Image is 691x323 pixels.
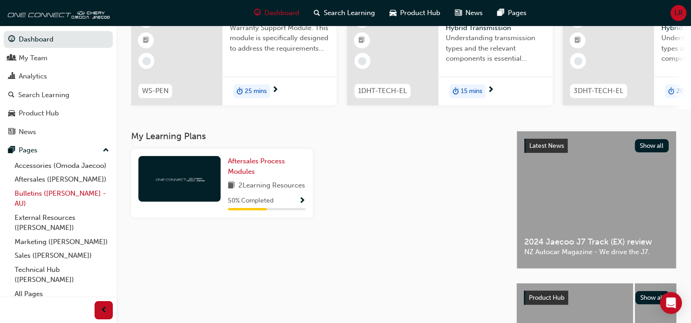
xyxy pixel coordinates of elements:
[11,263,113,287] a: Technical Hub ([PERSON_NAME])
[4,31,113,48] a: Dashboard
[390,7,396,19] span: car-icon
[5,4,110,22] img: oneconnect
[4,142,113,159] button: Pages
[228,157,285,176] span: Aftersales Process Modules
[228,196,274,206] span: 50 % Completed
[272,86,279,94] span: next-icon
[358,86,407,96] span: 1DHT-TECH-EL
[324,8,375,18] span: Search Learning
[143,35,149,47] span: booktick-icon
[8,128,15,136] span: news-icon
[448,4,490,22] a: news-iconNews
[4,29,113,142] button: DashboardMy TeamAnalyticsSearch LearningProduct HubNews
[453,85,459,97] span: duration-icon
[245,86,267,97] span: 25 mins
[524,247,669,257] span: NZ Autocar Magazine - We drive the J7.
[4,105,113,122] a: Product Hub
[11,187,113,211] a: Bulletins ([PERSON_NAME] - AU)
[11,211,113,235] a: External Resources ([PERSON_NAME])
[670,5,686,21] button: LR
[11,287,113,301] a: All Pages
[247,4,306,22] a: guage-iconDashboard
[465,8,483,18] span: News
[8,36,15,44] span: guage-icon
[306,4,382,22] a: search-iconSearch Learning
[264,8,299,18] span: Dashboard
[11,235,113,249] a: Marketing ([PERSON_NAME])
[382,4,448,22] a: car-iconProduct Hub
[487,86,494,94] span: next-icon
[524,291,669,305] a: Product HubShow all
[100,305,107,316] span: prev-icon
[19,145,37,156] div: Pages
[359,35,365,47] span: booktick-icon
[529,142,564,150] span: Latest News
[347,5,553,105] a: 1DHT-TECH-EL1 DHT - Dedicated Hybrid TransmissionUnderstanding transmission types and the relevan...
[19,53,47,63] div: My Team
[635,139,669,152] button: Show all
[517,131,676,269] a: Latest NewsShow all2024 Jaecoo J7 Track (EX) reviewNZ Autocar Magazine - We drive the J7.
[8,73,15,81] span: chart-icon
[574,86,623,96] span: 3DHT-TECH-EL
[154,174,205,183] img: oneconnect
[446,33,545,64] span: Understanding transmission types and the relevant components is essential knowledge required for ...
[19,71,47,82] div: Analytics
[142,57,151,65] span: learningRecordVerb_NONE-icon
[497,7,504,19] span: pages-icon
[8,146,15,155] span: pages-icon
[142,86,169,96] span: WS-PEN
[8,54,15,63] span: people-icon
[358,57,366,65] span: learningRecordVerb_NONE-icon
[254,7,261,19] span: guage-icon
[314,7,320,19] span: search-icon
[461,86,482,97] span: 15 mins
[8,109,15,118] span: car-icon
[19,108,59,119] div: Product Hub
[4,68,113,85] a: Analytics
[400,8,440,18] span: Product Hub
[18,90,69,100] div: Search Learning
[4,124,113,141] a: News
[524,237,669,247] span: 2024 Jaecoo J7 Track (EX) review
[529,294,564,302] span: Product Hub
[11,172,113,187] a: Aftersales ([PERSON_NAME])
[19,127,36,137] div: News
[455,7,462,19] span: news-icon
[228,156,306,177] a: Aftersales Process Modules
[4,50,113,67] a: My Team
[237,85,243,97] span: duration-icon
[230,23,329,54] span: Warranty Support Module. This module is specifically designed to address the requirements and pro...
[299,197,306,205] span: Show Progress
[635,291,670,304] button: Show all
[131,131,502,141] h3: My Learning Plans
[675,8,683,18] span: LR
[238,180,305,192] span: 2 Learning Resources
[299,195,306,207] button: Show Progress
[508,8,527,18] span: Pages
[131,5,337,105] a: WS-PENWarranty SupportWarranty Support Module. This module is specifically designed to address th...
[8,91,15,99] span: search-icon
[660,292,682,314] div: Open Intercom Messenger
[4,87,113,104] a: Search Learning
[228,180,235,192] span: book-icon
[11,249,113,263] a: Sales ([PERSON_NAME])
[575,35,581,47] span: booktick-icon
[524,139,669,153] a: Latest NewsShow all
[103,145,109,156] span: up-icon
[668,85,675,97] span: duration-icon
[574,57,582,65] span: learningRecordVerb_NONE-icon
[490,4,534,22] a: pages-iconPages
[11,159,113,173] a: Accessories (Omoda Jaecoo)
